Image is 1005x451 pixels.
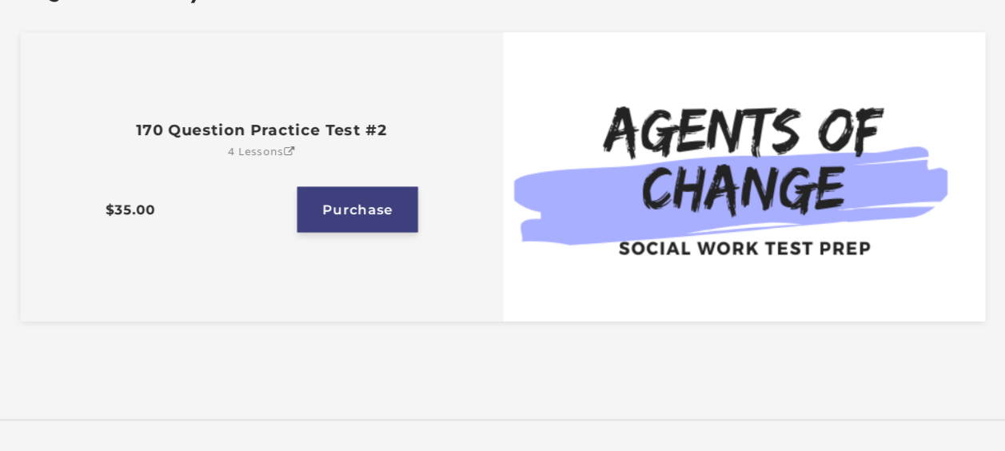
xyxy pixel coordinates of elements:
[297,187,418,233] a: Purchase
[503,32,985,321] a: 170 Question Practice Test #2 (Open in a new window)
[92,108,431,146] a: 170 Question Practice Test #2 4 LessonsOpen in a new window
[92,121,431,139] h2: 170 Question Practice Test #2
[228,146,295,158] p: 4 Lessons
[106,202,291,218] h3: $35.00
[283,147,294,158] i: Open in a new window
